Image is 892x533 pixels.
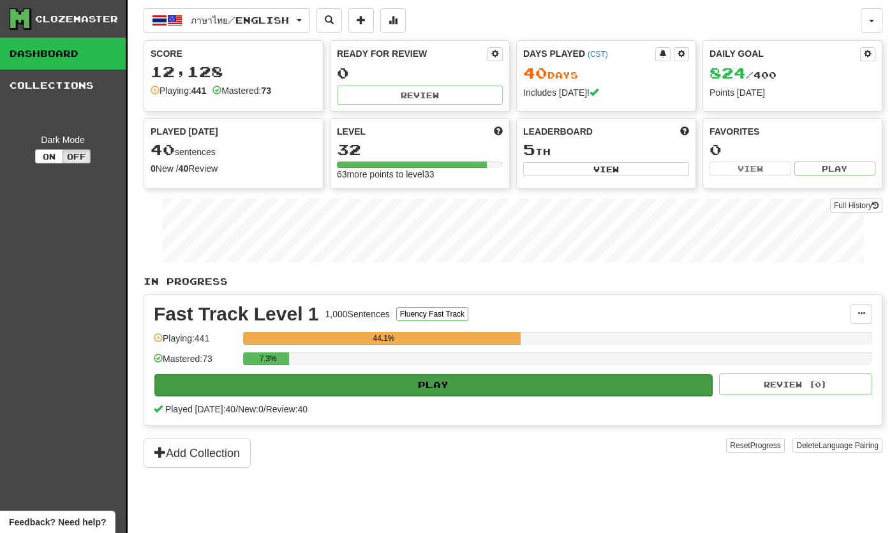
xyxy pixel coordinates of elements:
span: ภาษาไทย / English [191,15,289,26]
div: 63 more points to level 33 [337,168,503,181]
div: Mastered: [212,84,271,97]
span: Progress [750,441,781,450]
span: / 400 [710,70,777,80]
span: Language Pairing [819,441,879,450]
div: 32 [337,142,503,158]
button: Review (0) [719,373,872,395]
div: Points [DATE] [710,86,875,99]
div: Fast Track Level 1 [154,304,319,324]
div: Ready for Review [337,47,487,60]
button: Add sentence to collection [348,8,374,33]
span: This week in points, UTC [680,125,689,138]
a: Full History [830,199,882,213]
strong: 0 [151,163,156,174]
button: Review [337,86,503,105]
div: Includes [DATE]! [523,86,689,99]
span: 5 [523,140,535,158]
div: 1,000 Sentences [325,308,390,320]
div: 7.3% [247,352,289,365]
button: More stats [380,8,406,33]
button: ภาษาไทย/English [144,8,310,33]
button: Play [154,374,712,396]
span: Score more points to level up [494,125,503,138]
div: Playing: 441 [154,332,237,353]
button: View [523,162,689,176]
div: 44.1% [247,332,521,345]
div: Daily Goal [710,47,860,61]
strong: 40 [179,163,189,174]
div: 12,128 [151,64,316,80]
a: (CST) [588,50,608,59]
strong: 73 [261,86,271,96]
span: Leaderboard [523,125,593,138]
button: Off [63,149,91,163]
div: sentences [151,142,316,158]
div: Score [151,47,316,60]
span: Open feedback widget [9,516,106,529]
div: 0 [337,65,503,81]
div: th [523,142,689,158]
span: 40 [151,140,175,158]
div: New / Review [151,162,316,175]
div: Favorites [710,125,875,138]
button: Fluency Fast Track [396,307,468,321]
div: Dark Mode [10,133,116,146]
button: Play [794,161,876,176]
span: 824 [710,64,746,82]
div: Clozemaster [35,13,118,26]
div: Days Played [523,47,655,60]
div: 0 [710,142,875,158]
span: Played [DATE]: 40 [165,404,235,414]
span: / [235,404,238,414]
span: New: 0 [238,404,264,414]
button: Add Collection [144,439,251,468]
button: DeleteLanguage Pairing [792,439,882,453]
span: Played [DATE] [151,125,218,138]
button: ResetProgress [726,439,784,453]
button: View [710,161,791,176]
span: 40 [523,64,547,82]
strong: 441 [191,86,206,96]
button: Search sentences [316,8,342,33]
button: On [35,149,63,163]
div: Playing: [151,84,206,97]
p: In Progress [144,275,882,288]
div: Day s [523,65,689,82]
span: Review: 40 [266,404,308,414]
span: / [264,404,266,414]
div: Mastered: 73 [154,352,237,373]
span: Level [337,125,366,138]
